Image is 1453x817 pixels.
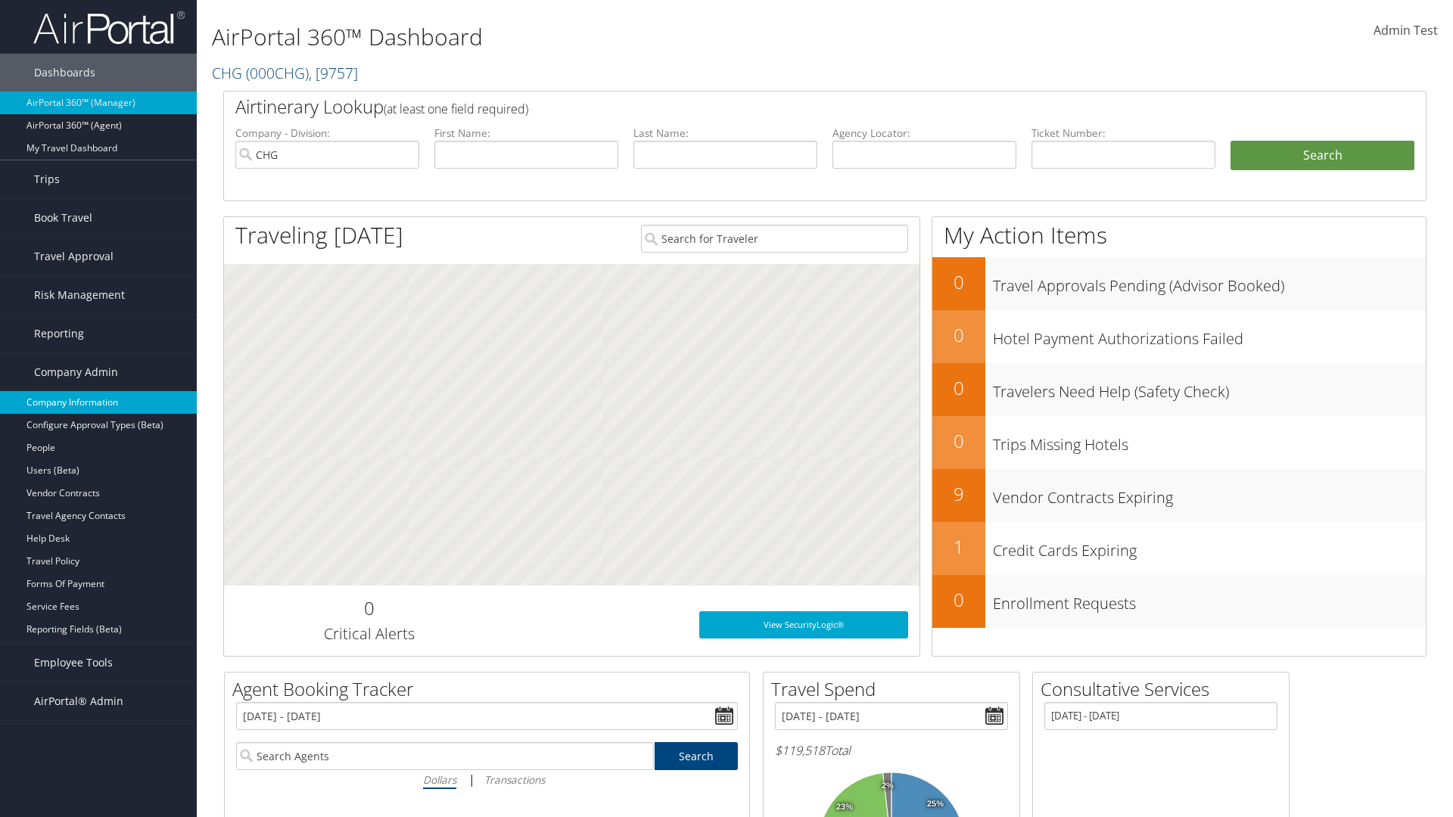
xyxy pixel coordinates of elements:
[434,126,618,141] label: First Name:
[836,803,853,812] tspan: 23%
[932,534,985,560] h2: 1
[932,428,985,454] h2: 0
[235,623,502,645] h3: Critical Alerts
[775,742,825,759] span: $119,518
[993,268,1426,297] h3: Travel Approvals Pending (Advisor Booked)
[34,276,125,314] span: Risk Management
[235,219,403,251] h1: Traveling [DATE]
[932,310,1426,363] a: 0Hotel Payment Authorizations Failed
[236,770,738,789] div: |
[235,126,419,141] label: Company - Division:
[927,800,944,809] tspan: 25%
[309,63,358,83] span: , [ 9757 ]
[775,742,1008,759] h6: Total
[993,374,1426,402] h3: Travelers Need Help (Safety Check)
[993,480,1426,508] h3: Vendor Contracts Expiring
[232,676,749,702] h2: Agent Booking Tracker
[932,416,1426,469] a: 0Trips Missing Hotels
[34,238,114,275] span: Travel Approval
[932,363,1426,416] a: 0Travelers Need Help (Safety Check)
[993,586,1426,614] h3: Enrollment Requests
[34,682,123,720] span: AirPortal® Admin
[236,742,654,770] input: Search Agents
[34,160,60,198] span: Trips
[33,10,185,45] img: airportal-logo.png
[641,225,908,253] input: Search for Traveler
[882,781,894,791] tspan: 2%
[932,219,1426,251] h1: My Action Items
[384,101,528,117] span: (at least one field required)
[832,126,1016,141] label: Agency Locator:
[932,269,985,295] h2: 0
[932,469,1426,522] a: 9Vendor Contracts Expiring
[1231,141,1414,171] button: Search
[993,427,1426,455] h3: Trips Missing Hotels
[235,94,1315,120] h2: Airtinerary Lookup
[932,375,985,401] h2: 0
[212,21,1029,53] h1: AirPortal 360™ Dashboard
[932,522,1426,575] a: 1Credit Cards Expiring
[655,742,739,770] a: Search
[699,611,908,638] a: View SecurityLogic®
[932,481,985,507] h2: 9
[1041,676,1289,702] h2: Consultative Services
[34,644,113,682] span: Employee Tools
[1374,22,1438,39] span: Admin Test
[1031,126,1215,141] label: Ticket Number:
[993,321,1426,349] h3: Hotel Payment Authorizations Failed
[34,199,92,237] span: Book Travel
[34,54,95,92] span: Dashboards
[932,322,985,348] h2: 0
[993,533,1426,561] h3: Credit Cards Expiring
[1374,8,1438,54] a: Admin Test
[932,575,1426,628] a: 0Enrollment Requests
[633,126,817,141] label: Last Name:
[34,353,118,391] span: Company Admin
[246,63,309,83] span: ( 000CHG )
[771,676,1019,702] h2: Travel Spend
[932,587,985,613] h2: 0
[235,595,502,621] h2: 0
[423,772,456,787] i: Dollars
[484,772,545,787] i: Transactions
[34,315,84,353] span: Reporting
[212,63,358,83] a: CHG
[932,257,1426,310] a: 0Travel Approvals Pending (Advisor Booked)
